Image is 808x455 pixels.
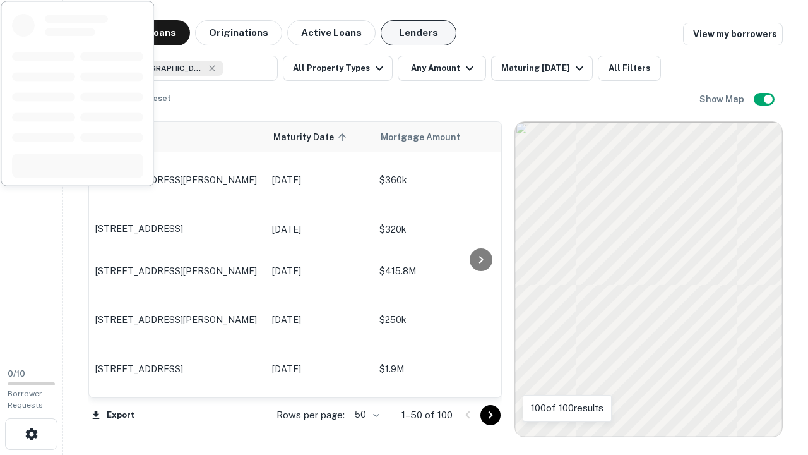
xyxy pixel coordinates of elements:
p: $320k [379,222,506,236]
p: [STREET_ADDRESS] [95,363,259,375]
p: [DATE] [272,264,367,278]
p: [DATE] [272,362,367,376]
button: All Property Types [283,56,393,81]
span: 0 / 10 [8,369,25,379]
p: $415.8M [379,264,506,278]
p: 1–50 of 100 [401,408,453,423]
p: [STREET_ADDRESS][PERSON_NAME] [95,265,259,277]
p: [DATE] [272,173,367,187]
p: $250k [379,313,506,327]
h6: Show Map [699,92,746,106]
span: Maturity Date [273,130,350,145]
button: Go to next page [480,405,501,425]
p: [DATE] [272,222,367,236]
a: View my borrowers [683,23,783,45]
p: [STREET_ADDRESS][PERSON_NAME] [95,174,259,186]
button: Maturing [DATE] [491,56,593,81]
p: $360k [379,173,506,187]
div: Maturing [DATE] [501,61,587,76]
button: Any Amount [398,56,486,81]
th: Maturity Date [266,122,373,152]
iframe: Chat Widget [745,354,808,415]
button: All Filters [598,56,661,81]
p: [STREET_ADDRESS] [95,223,259,234]
button: Active Loans [287,20,376,45]
p: Rows per page: [276,408,345,423]
button: Reset [139,86,179,111]
th: Mortgage Amount [373,122,512,152]
p: 100 of 100 results [531,401,603,416]
p: $1.9M [379,362,506,376]
button: Lenders [381,20,456,45]
span: Elgin, [GEOGRAPHIC_DATA], [GEOGRAPHIC_DATA] [110,63,205,74]
p: [STREET_ADDRESS][PERSON_NAME] [95,314,259,325]
div: 0 0 [515,122,782,437]
p: [DATE] [272,313,367,327]
button: Export [88,406,138,425]
span: Mortgage Amount [381,130,477,145]
button: Originations [195,20,282,45]
span: Borrower Requests [8,389,43,409]
div: 50 [350,406,381,424]
th: Location [89,122,266,152]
